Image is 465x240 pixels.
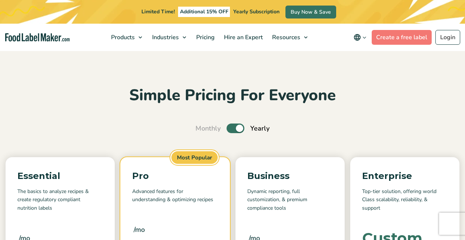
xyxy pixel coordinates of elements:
[220,24,266,51] a: Hire an Expert
[148,24,190,51] a: Industries
[372,30,432,45] a: Create a free label
[362,187,448,212] p: Top-tier solution, offering world Class scalability, reliability, & support
[17,187,103,212] p: The basics to analyze recipes & create regulatory compliant nutrition labels
[6,85,459,106] h2: Simple Pricing For Everyone
[109,33,136,41] span: Products
[247,187,333,212] p: Dynamic reporting, full customization, & premium compliance tools
[285,6,336,18] a: Buy Now & Save
[222,33,264,41] span: Hire an Expert
[170,150,219,165] span: Most Popular
[132,169,218,183] p: Pro
[233,8,280,15] span: Yearly Subscription
[227,124,244,133] label: Toggle
[107,24,146,51] a: Products
[192,24,218,51] a: Pricing
[268,24,311,51] a: Resources
[132,187,218,204] p: Advanced features for understanding & optimizing recipes
[141,8,175,15] span: Limited Time!
[195,124,221,133] span: Monthly
[194,33,215,41] span: Pricing
[178,7,230,17] span: Additional 15% OFF
[247,169,333,183] p: Business
[250,124,270,133] span: Yearly
[435,30,460,45] a: Login
[17,169,103,183] p: Essential
[270,33,301,41] span: Resources
[150,33,180,41] span: Industries
[134,224,145,235] span: /mo
[362,169,448,183] p: Enterprise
